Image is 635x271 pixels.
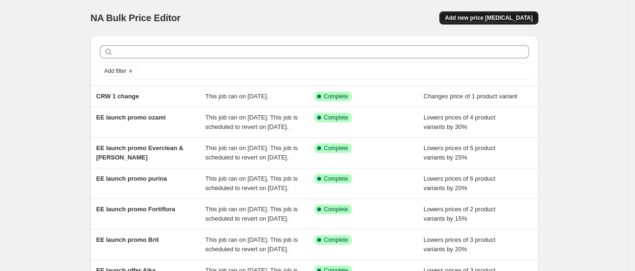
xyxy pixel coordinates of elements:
[424,114,495,130] span: Lowers prices of 4 product variants by 30%
[96,93,139,100] span: CRW 1 change
[324,114,348,121] span: Complete
[206,114,298,130] span: This job ran on [DATE]. This job is scheduled to revert on [DATE].
[91,13,181,23] span: NA Bulk Price Editor
[104,67,126,75] span: Add filter
[206,236,298,253] span: This job ran on [DATE]. This job is scheduled to revert on [DATE].
[96,236,159,243] span: EE launch promo Brit
[439,11,538,24] button: Add new price [MEDICAL_DATA]
[96,114,165,121] span: EE launch promo ozami
[324,206,348,213] span: Complete
[96,175,167,182] span: EE launch promo purina
[100,65,138,77] button: Add filter
[206,93,269,100] span: This job ran on [DATE].
[424,175,495,191] span: Lowers prices of 6 product variants by 20%
[324,144,348,152] span: Complete
[424,206,495,222] span: Lowers prices of 2 product variants by 15%
[206,206,298,222] span: This job ran on [DATE]. This job is scheduled to revert on [DATE].
[424,236,495,253] span: Lowers prices of 3 product variants by 20%
[424,93,518,100] span: Changes price of 1 product variant
[206,175,298,191] span: This job ran on [DATE]. This job is scheduled to revert on [DATE].
[96,144,183,161] span: EE launch promo Everclean & [PERSON_NAME]
[206,144,298,161] span: This job ran on [DATE]. This job is scheduled to revert on [DATE].
[424,144,495,161] span: Lowers prices of 5 product variants by 25%
[96,206,175,213] span: EE launch promo Fortiflora
[324,236,348,244] span: Complete
[445,14,533,22] span: Add new price [MEDICAL_DATA]
[324,93,348,100] span: Complete
[324,175,348,183] span: Complete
